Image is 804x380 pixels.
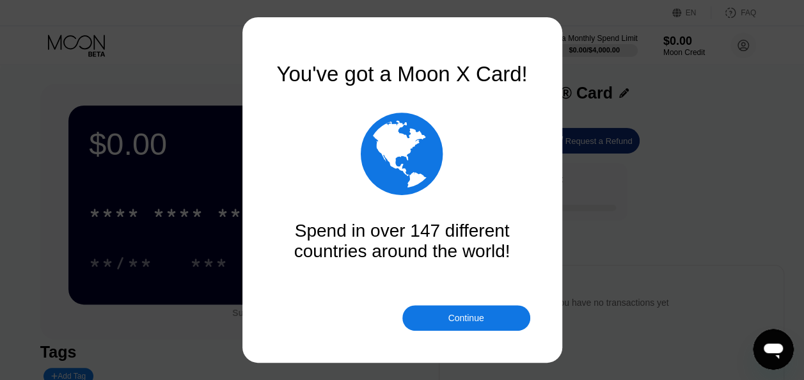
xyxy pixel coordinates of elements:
div: You've got a Moon X Card! [274,62,530,86]
iframe: Button to launch messaging window [753,329,794,370]
div: Continue [448,313,484,323]
div: Spend in over 147 different countries around the world! [274,221,530,262]
div:  [274,106,530,202]
div: Continue [402,305,530,331]
div:  [361,106,443,202]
